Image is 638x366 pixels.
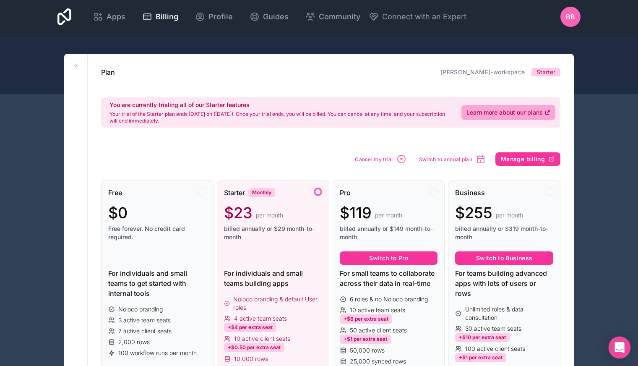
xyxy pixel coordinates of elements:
[224,204,253,221] span: $23
[224,268,322,288] div: For individuals and small teams building apps
[352,151,409,167] button: Cancel my trial
[118,316,171,324] span: 3 active team seats
[248,188,275,197] div: Monthly
[118,338,150,346] span: 2,000 rows
[455,251,553,265] button: Switch to Business
[319,11,360,23] span: Community
[455,268,553,298] div: For teams building advanced apps with lots of users or rows
[340,314,392,324] div: +$6 per extra seat
[501,155,545,163] span: Manage billing
[135,8,185,26] a: Billing
[340,204,372,221] span: $119
[419,156,472,162] span: Switch to annual plan
[233,295,322,312] span: Noloco branding & default User roles
[234,335,290,343] span: 10 active client seats
[224,225,322,241] span: billed annually or $29 month-to-month
[101,67,115,77] h1: Plan
[350,357,406,366] span: 25,000 synced rows
[350,295,428,303] span: 6 roles & no Noloco branding
[465,305,553,322] span: Unlimited roles & data consultation
[108,268,206,298] div: For individuals and small teams to get started with internal tools
[455,225,553,241] span: billed annually or $319 month-to-month
[263,11,289,23] span: Guides
[350,346,385,355] span: 50,000 rows
[118,349,197,357] span: 100 workflow runs per month
[465,324,521,333] span: 30 active team seats
[350,306,405,314] span: 10 active team seats
[156,11,178,23] span: Billing
[466,108,543,117] span: Learn more about our plans
[496,211,523,220] span: per month
[108,188,122,198] span: Free
[355,156,393,162] span: Cancel my trial
[340,268,438,288] div: For small teams to collaborate across their data in real-time
[224,343,284,352] div: +$0.50 per extra seat
[107,11,125,23] span: Apps
[118,327,172,335] span: 7 active client seats
[455,204,492,221] span: $255
[109,101,451,109] h2: You are currently trialing all of our Starter features
[382,11,466,23] span: Connect with an Expert
[256,211,283,220] span: per month
[299,8,367,26] a: Community
[340,225,438,241] span: billed annually or $149 month-to-month
[108,225,206,241] span: Free forever. No credit card required.
[340,251,438,265] button: Switch to Pro
[108,204,128,221] span: $0
[109,111,451,124] p: Your trial of the Starter plan ends [DATE] on ([DATE]). Once your trial ends, you will be billed....
[224,323,276,332] div: +$4 per extra seat
[440,68,525,76] a: [PERSON_NAME]-workspace
[455,353,506,362] div: +$1 per extra seat
[340,188,351,198] span: Pro
[566,12,575,22] span: BB
[234,355,268,363] span: 10,000 rows
[243,8,295,26] a: Guides
[350,326,407,335] span: 50 active client seats
[369,11,466,23] button: Connect with an Expert
[375,211,402,220] span: per month
[609,337,631,359] div: Open Intercom Messenger
[465,345,525,353] span: 100 active client seats
[340,335,391,344] div: +$1 per extra seat
[118,305,163,314] span: Noloco branding
[234,314,287,323] span: 4 active team seats
[455,333,510,342] div: +$10 per extra seat
[188,8,240,26] a: Profile
[224,188,245,198] span: Starter
[461,105,555,120] a: Learn more about our plans
[495,152,560,166] button: Manage billing
[536,68,555,76] span: Starter
[86,8,132,26] a: Apps
[416,151,489,167] button: Switch to annual plan
[208,11,233,23] span: Profile
[455,188,485,198] span: Business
